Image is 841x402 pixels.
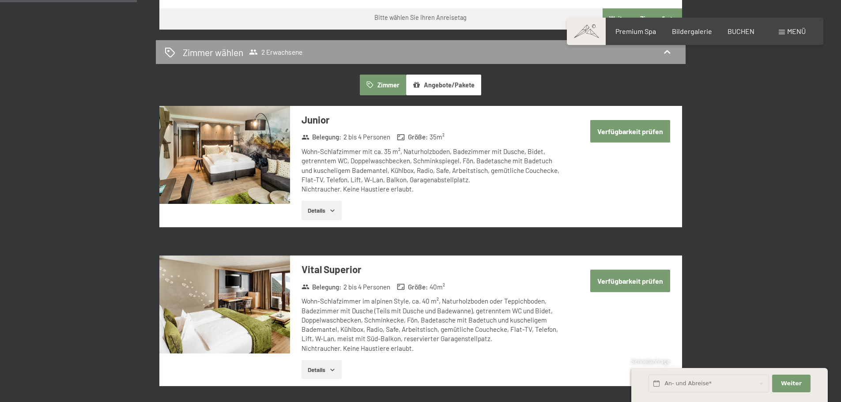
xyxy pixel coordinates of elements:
span: 2 bis 4 Personen [343,282,390,292]
div: Wohn-Schlafzimmer mit ca. 35 m², Naturholzboden, Badezimmer mit Dusche, Bidet, getrenntem WC, Dop... [302,147,564,194]
h3: Junior [302,113,564,127]
img: mss_renderimg.php [159,106,290,204]
a: Premium Spa [615,27,656,35]
strong: Belegung : [302,282,342,292]
a: Bildergalerie [672,27,712,35]
button: Angebote/Pakete [406,75,481,95]
button: Weiter zu „Zimmer“ [603,8,682,30]
button: Details [302,360,342,379]
img: mss_renderimg.php [159,255,290,353]
span: 40 m² [430,282,445,292]
span: Weiter [781,379,802,387]
a: BUCHEN [728,27,754,35]
h3: Vital Superior [302,263,564,276]
span: 2 bis 4 Personen [343,132,390,142]
strong: Größe : [397,282,428,292]
span: 2 Erwachsene [249,48,302,56]
button: Verfügbarkeit prüfen [590,120,670,143]
div: Wohn-Schlafzimmer im alpinen Style, ca. 40 m², Naturholzboden oder Teppichboden, Badezimmer mit D... [302,297,564,353]
button: Zimmer [360,75,406,95]
span: 35 m² [430,132,445,142]
strong: Belegung : [302,132,342,142]
div: Bitte wählen Sie Ihren Anreisetag [374,13,467,22]
button: Weiter [772,375,810,393]
button: Verfügbarkeit prüfen [590,270,670,292]
span: Schnellanfrage [631,358,670,365]
button: Details [302,201,342,220]
h2: Zimmer wählen [183,46,243,59]
strong: Größe : [397,132,428,142]
span: Menü [787,27,806,35]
